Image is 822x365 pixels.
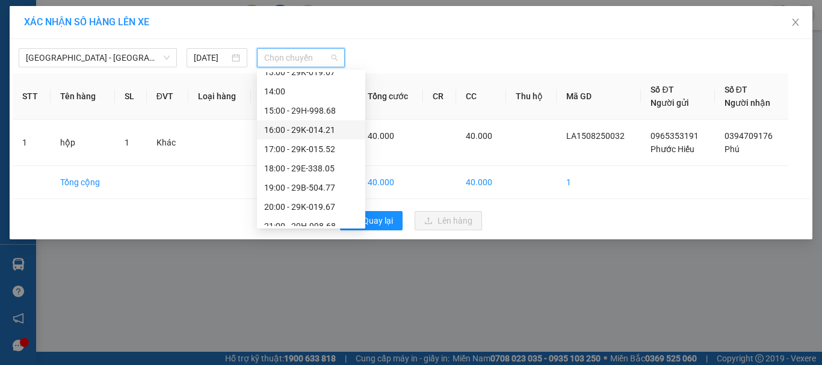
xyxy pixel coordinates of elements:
[264,181,358,194] div: 19:00 - 29B-504.77
[506,73,557,120] th: Thu hộ
[125,138,129,147] span: 1
[725,98,770,108] span: Người nhận
[466,131,492,141] span: 40.000
[415,211,482,230] button: uploadLên hàng
[264,85,358,98] div: 14:00
[557,166,641,199] td: 1
[26,49,170,67] span: Hà Nội - Hải Phòng
[51,120,115,166] td: hộp
[51,166,115,199] td: Tổng cộng
[147,120,189,166] td: Khác
[650,144,694,154] span: Phước Hiếu
[264,49,338,67] span: Chọn chuyến
[650,85,673,94] span: Số ĐT
[51,73,115,120] th: Tên hàng
[340,211,403,230] button: rollbackQuay lại
[358,73,423,120] th: Tổng cước
[115,73,146,120] th: SL
[251,73,303,120] th: Ghi chú
[264,143,358,156] div: 17:00 - 29K-015.52
[264,104,358,117] div: 15:00 - 29H-998.68
[264,219,358,233] div: 21:00 - 29H-998.68
[363,214,393,227] span: Quay lại
[147,73,189,120] th: ĐVT
[68,52,172,94] span: Chuyển phát nhanh: [GEOGRAPHIC_DATA] - [GEOGRAPHIC_DATA]
[5,48,67,109] img: logo
[13,73,51,120] th: STT
[725,144,740,154] span: Phú
[423,73,456,120] th: CR
[24,16,149,28] span: XÁC NHẬN SỐ HÀNG LÊN XE
[264,123,358,136] div: 16:00 - 29K-014.21
[358,166,423,199] td: 40.000
[725,85,747,94] span: Số ĐT
[456,73,506,120] th: CC
[13,120,51,166] td: 1
[725,131,773,141] span: 0394709176
[264,66,358,79] div: 13:00 - 29K-019.67
[791,17,800,27] span: close
[456,166,506,199] td: 40.000
[566,131,625,141] span: LA1508250032
[188,73,251,120] th: Loại hàng
[557,73,641,120] th: Mã GD
[75,10,165,49] strong: CHUYỂN PHÁT NHANH VIP ANH HUY
[264,162,358,175] div: 18:00 - 29E-338.05
[779,6,812,40] button: Close
[650,131,699,141] span: 0965353191
[194,51,229,64] input: 15/08/2025
[650,98,689,108] span: Người gửi
[368,131,394,141] span: 40.000
[264,200,358,213] div: 20:00 - 29K-019.67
